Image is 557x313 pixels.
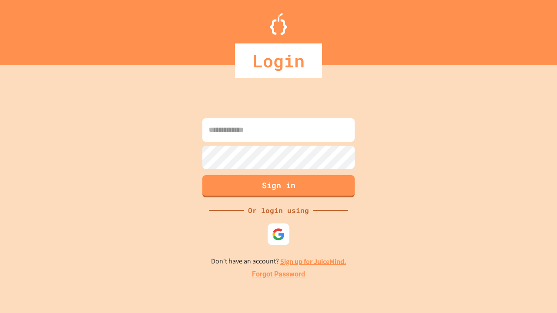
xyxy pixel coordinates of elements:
[235,43,322,78] div: Login
[485,240,548,277] iframe: chat widget
[272,228,285,241] img: google-icon.svg
[280,257,346,266] a: Sign up for JuiceMind.
[520,278,548,304] iframe: chat widget
[252,269,305,280] a: Forgot Password
[202,175,355,197] button: Sign in
[270,13,287,35] img: Logo.svg
[211,256,346,267] p: Don't have an account?
[244,205,313,216] div: Or login using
